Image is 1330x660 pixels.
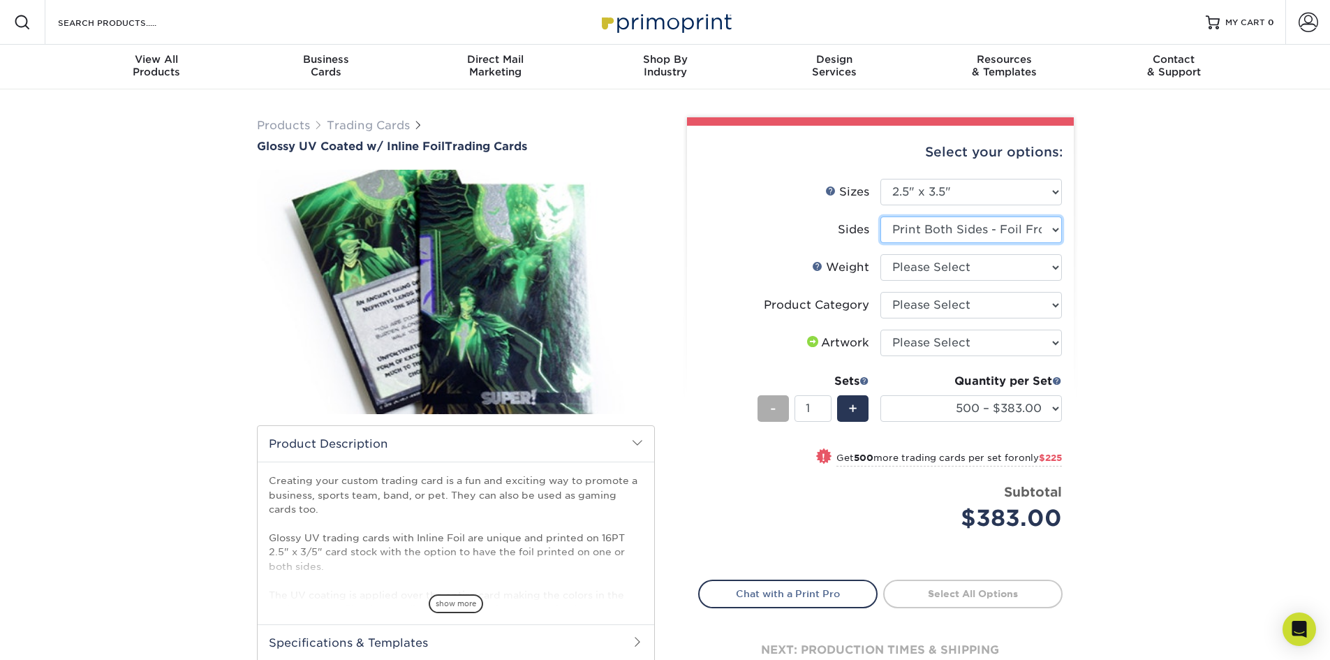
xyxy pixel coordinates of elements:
[257,154,655,430] img: Glossy UV Coated w/ Inline Foil 01
[1089,53,1259,78] div: & Support
[836,453,1062,467] small: Get more trading cards per set for
[1004,484,1062,499] strong: Subtotal
[258,426,654,462] h2: Product Description
[257,140,655,153] a: Glossy UV Coated w/ Inline FoilTrading Cards
[580,53,750,66] span: Shop By
[411,53,580,66] span: Direct Mail
[838,221,869,238] div: Sides
[1089,45,1259,89] a: Contact& Support
[698,580,878,608] a: Chat with a Print Pro
[241,53,411,66] span: Business
[854,453,873,463] strong: 500
[883,580,1063,608] a: Select All Options
[848,398,857,419] span: +
[880,373,1062,390] div: Quantity per Set
[257,140,445,153] span: Glossy UV Coated w/ Inline Foil
[750,53,919,66] span: Design
[891,501,1062,535] div: $383.00
[580,45,750,89] a: Shop ByIndustry
[580,53,750,78] div: Industry
[919,45,1089,89] a: Resources& Templates
[72,45,242,89] a: View AllProducts
[822,450,825,464] span: !
[764,297,869,314] div: Product Category
[1283,613,1316,646] div: Open Intercom Messenger
[698,126,1063,179] div: Select your options:
[429,594,483,613] span: show more
[804,335,869,351] div: Artwork
[269,474,643,630] p: Creating your custom trading card is a fun and exciting way to promote a business, sports team, b...
[1089,53,1259,66] span: Contact
[758,373,869,390] div: Sets
[257,119,310,132] a: Products
[825,184,869,200] div: Sizes
[57,14,193,31] input: SEARCH PRODUCTS.....
[812,259,869,276] div: Weight
[241,45,411,89] a: BusinessCards
[241,53,411,78] div: Cards
[257,140,655,153] h1: Trading Cards
[72,53,242,66] span: View All
[919,53,1089,78] div: & Templates
[1225,17,1265,29] span: MY CART
[750,53,919,78] div: Services
[411,45,580,89] a: Direct MailMarketing
[1268,17,1274,27] span: 0
[327,119,410,132] a: Trading Cards
[750,45,919,89] a: DesignServices
[411,53,580,78] div: Marketing
[770,398,776,419] span: -
[72,53,242,78] div: Products
[919,53,1089,66] span: Resources
[1039,453,1062,463] span: $225
[596,7,735,37] img: Primoprint
[1019,453,1062,463] span: only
